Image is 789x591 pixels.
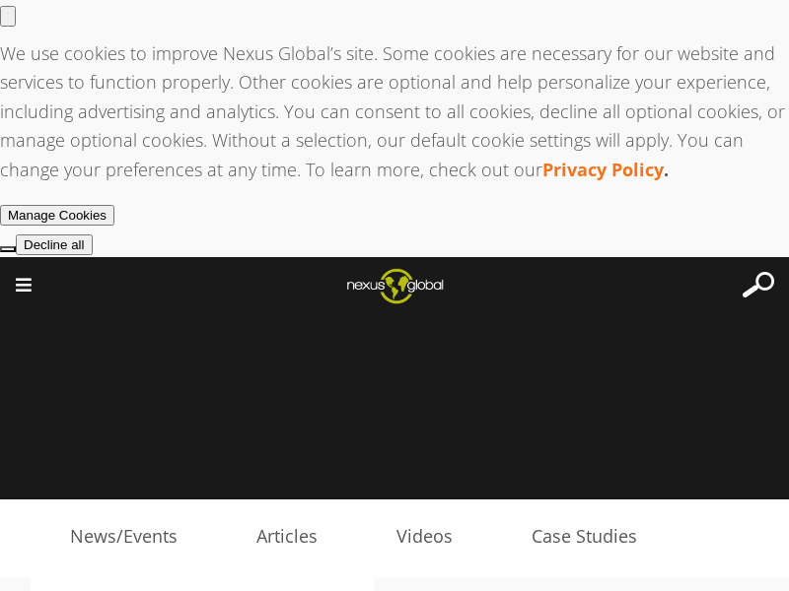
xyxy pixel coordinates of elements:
a: News/Events [31,522,217,552]
a: Case Studies [492,522,677,552]
button: Decline all [16,234,93,255]
a: Videos [357,522,492,552]
a: Articles [217,522,357,552]
a: Privacy Policy [542,158,664,181]
img: Nexus Global [331,262,459,309]
strong: . [664,158,669,181]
